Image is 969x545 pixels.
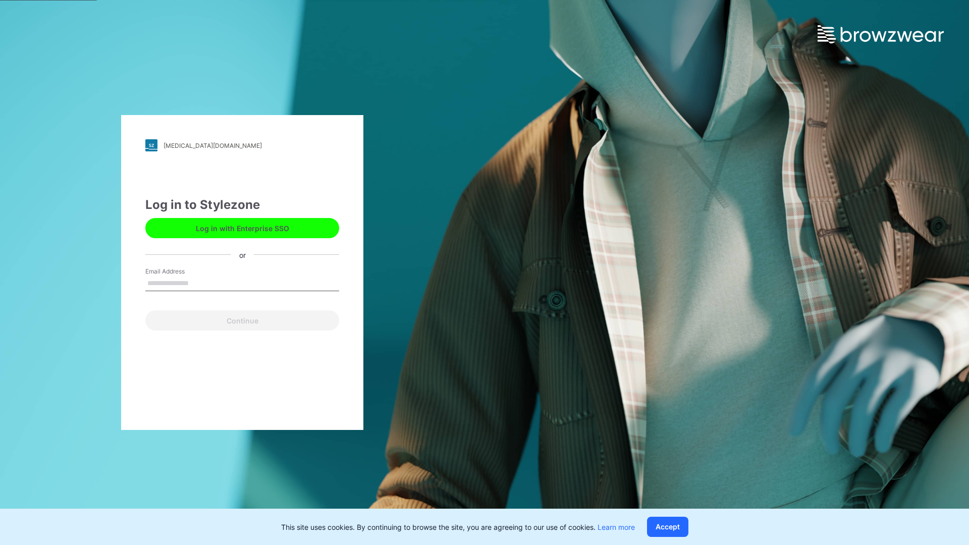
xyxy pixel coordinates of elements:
[598,523,635,531] a: Learn more
[145,196,339,214] div: Log in to Stylezone
[281,522,635,532] p: This site uses cookies. By continuing to browse the site, you are agreeing to our use of cookies.
[145,139,157,151] img: stylezone-logo.562084cfcfab977791bfbf7441f1a819.svg
[818,25,944,43] img: browzwear-logo.e42bd6dac1945053ebaf764b6aa21510.svg
[145,218,339,238] button: Log in with Enterprise SSO
[145,267,216,276] label: Email Address
[145,139,339,151] a: [MEDICAL_DATA][DOMAIN_NAME]
[164,142,262,149] div: [MEDICAL_DATA][DOMAIN_NAME]
[231,249,254,260] div: or
[647,517,688,537] button: Accept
